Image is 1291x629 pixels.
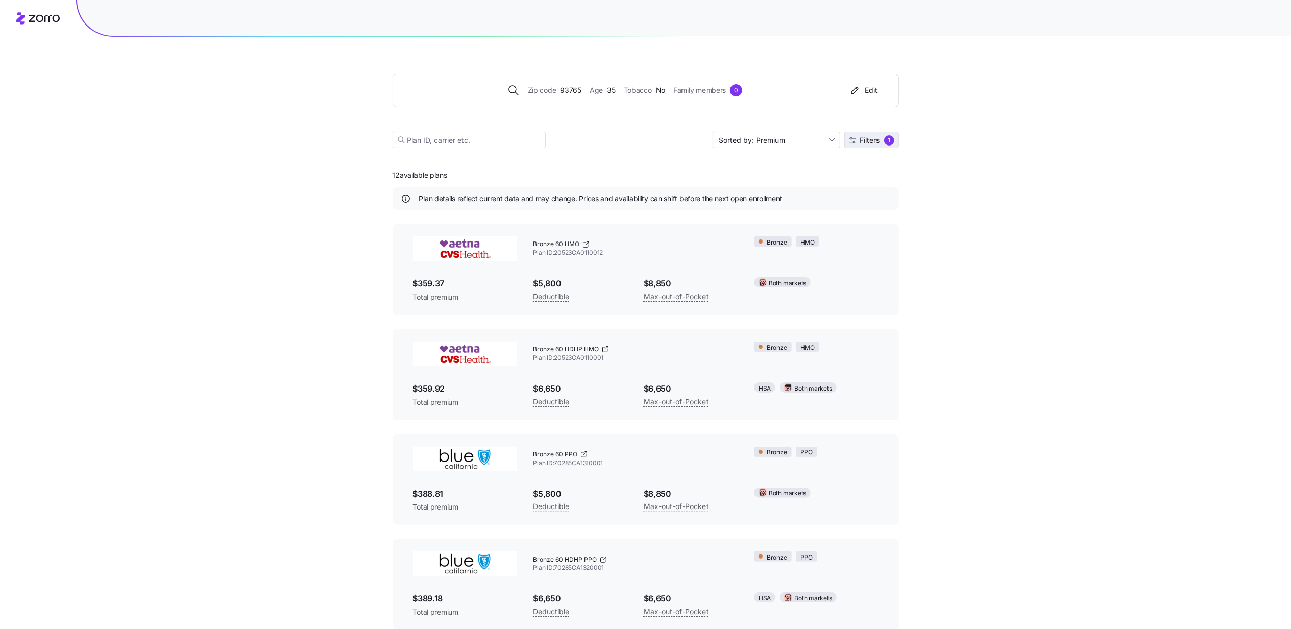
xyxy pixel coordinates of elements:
[413,502,517,512] span: Total premium
[590,85,603,96] span: Age
[644,277,738,290] span: $8,850
[533,500,570,513] span: Deductible
[800,238,815,248] span: HMO
[730,84,742,96] div: 0
[533,606,570,618] span: Deductible
[393,132,546,148] input: Plan ID, carrier etc.
[533,354,738,362] span: Plan ID: 20523CA0110001
[393,170,447,180] span: 12 available plans
[644,291,709,303] span: Max-out-of-Pocket
[533,291,570,303] span: Deductible
[644,396,709,408] span: Max-out-of-Pocket
[849,85,878,95] div: Edit
[644,488,738,500] span: $8,850
[533,459,738,468] span: Plan ID: 70285CA1310001
[413,292,517,302] span: Total premium
[533,249,738,257] span: Plan ID: 20523CA0110012
[644,382,738,395] span: $6,650
[644,500,709,513] span: Max-out-of-Pocket
[794,384,832,394] span: Both markets
[713,132,840,148] input: Sort by
[413,342,517,366] img: Aetna CVS Health
[560,85,581,96] span: 93765
[533,450,578,459] span: Bronze 60 PPO
[767,448,787,457] span: Bronze
[413,592,517,605] span: $389.18
[656,85,665,96] span: No
[533,592,627,605] span: $6,650
[413,551,517,576] img: BlueShield of California
[673,85,726,96] span: Family members
[413,447,517,471] img: BlueShield of California
[533,396,570,408] span: Deductible
[419,193,783,204] span: Plan details reflect current data and may change. Prices and availability can shift before the ne...
[759,594,771,603] span: HSA
[800,343,815,353] span: HMO
[533,564,738,572] span: Plan ID: 70285CA1320001
[528,85,556,96] span: Zip code
[767,238,787,248] span: Bronze
[860,137,880,144] span: Filters
[533,382,627,395] span: $6,650
[607,85,615,96] span: 35
[845,82,882,99] button: Edit
[533,488,627,500] span: $5,800
[759,384,771,394] span: HSA
[413,277,517,290] span: $359.37
[767,553,787,563] span: Bronze
[413,382,517,395] span: $359.92
[767,343,787,353] span: Bronze
[644,606,709,618] span: Max-out-of-Pocket
[800,553,813,563] span: PPO
[769,279,806,288] span: Both markets
[884,135,894,146] div: 1
[533,240,580,249] span: Bronze 60 HMO
[794,594,832,603] span: Both markets
[533,555,597,564] span: Bronze 60 HDHP PPO
[413,397,517,407] span: Total premium
[844,132,899,148] button: Filters1
[413,236,517,261] img: Aetna CVS Health
[769,489,806,498] span: Both markets
[644,592,738,605] span: $6,650
[533,345,599,354] span: Bronze 60 HDHP HMO
[413,607,517,617] span: Total premium
[533,277,627,290] span: $5,800
[624,85,652,96] span: Tobacco
[800,448,813,457] span: PPO
[413,488,517,500] span: $388.81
